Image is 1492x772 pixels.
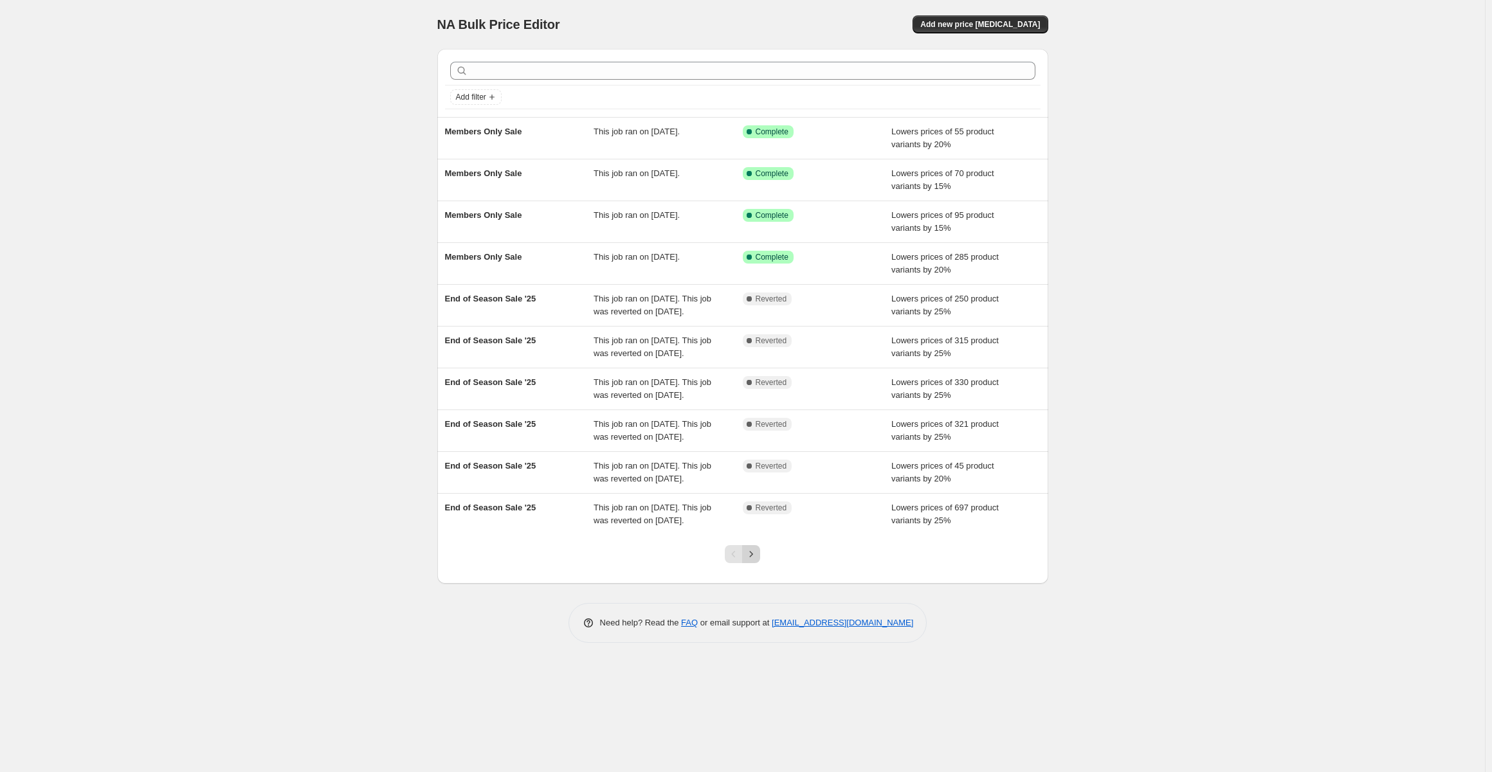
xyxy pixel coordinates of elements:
span: End of Season Sale '25 [445,377,536,387]
span: Lowers prices of 315 product variants by 25% [891,336,999,358]
span: Complete [756,127,788,137]
span: This job ran on [DATE]. [594,210,680,220]
span: Lowers prices of 330 product variants by 25% [891,377,999,400]
span: Lowers prices of 697 product variants by 25% [891,503,999,525]
span: Members Only Sale [445,127,522,136]
a: FAQ [681,618,698,627]
a: [EMAIL_ADDRESS][DOMAIN_NAME] [772,618,913,627]
span: End of Season Sale '25 [445,461,536,471]
span: Lowers prices of 45 product variants by 20% [891,461,994,483]
span: End of Season Sale '25 [445,336,536,345]
span: Members Only Sale [445,168,522,178]
span: This job ran on [DATE]. [594,252,680,262]
span: Lowers prices of 285 product variants by 20% [891,252,999,274]
span: or email support at [698,618,772,627]
span: Complete [756,252,788,262]
span: Reverted [756,503,787,513]
span: Complete [756,210,788,220]
span: This job ran on [DATE]. This job was reverted on [DATE]. [594,377,711,400]
button: Next [742,545,760,563]
span: Reverted [756,419,787,429]
span: Lowers prices of 250 product variants by 25% [891,294,999,316]
span: End of Season Sale '25 [445,419,536,429]
span: End of Season Sale '25 [445,503,536,512]
span: End of Season Sale '25 [445,294,536,303]
span: This job ran on [DATE]. This job was reverted on [DATE]. [594,461,711,483]
span: Lowers prices of 70 product variants by 15% [891,168,994,191]
span: Add new price [MEDICAL_DATA] [920,19,1040,30]
span: NA Bulk Price Editor [437,17,560,31]
span: Members Only Sale [445,252,522,262]
span: Complete [756,168,788,179]
span: This job ran on [DATE]. This job was reverted on [DATE]. [594,294,711,316]
span: Add filter [456,92,486,102]
span: Members Only Sale [445,210,522,220]
button: Add filter [450,89,502,105]
span: This job ran on [DATE]. This job was reverted on [DATE]. [594,503,711,525]
span: Lowers prices of 321 product variants by 25% [891,419,999,442]
span: Reverted [756,336,787,346]
nav: Pagination [725,545,760,563]
span: Reverted [756,377,787,388]
span: Lowers prices of 55 product variants by 20% [891,127,994,149]
button: Add new price [MEDICAL_DATA] [913,15,1048,33]
span: Reverted [756,294,787,304]
span: This job ran on [DATE]. [594,127,680,136]
span: Lowers prices of 95 product variants by 15% [891,210,994,233]
span: Need help? Read the [600,618,682,627]
span: This job ran on [DATE]. This job was reverted on [DATE]. [594,419,711,442]
span: This job ran on [DATE]. This job was reverted on [DATE]. [594,336,711,358]
span: Reverted [756,461,787,471]
span: This job ran on [DATE]. [594,168,680,178]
